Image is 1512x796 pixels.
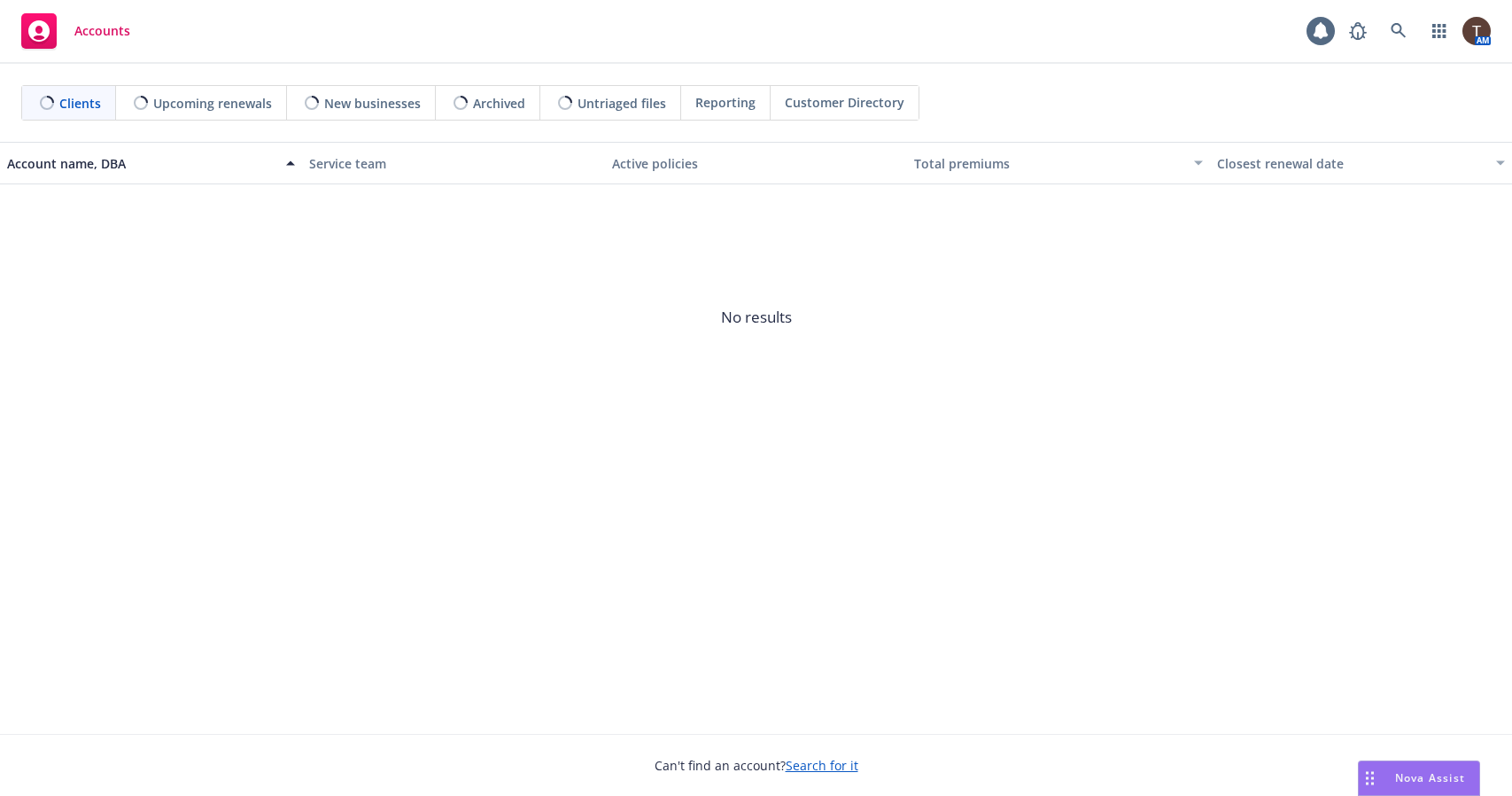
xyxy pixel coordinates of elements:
button: Total premiums [907,142,1209,184]
div: Account name, DBA [7,154,275,173]
span: Clients [59,94,101,113]
a: Search for it [786,757,858,774]
a: Report a Bug [1340,13,1376,49]
button: Closest renewal date [1210,142,1512,184]
span: Reporting [695,93,756,112]
span: New businesses [324,94,421,113]
div: Closest renewal date [1217,154,1485,173]
img: photo [1462,17,1491,45]
a: Switch app [1422,13,1457,49]
a: Search [1381,13,1416,49]
button: Service team [302,142,604,184]
button: Active policies [605,142,907,184]
span: Accounts [74,24,130,38]
a: Accounts [14,6,137,56]
span: Customer Directory [785,93,904,112]
span: Nova Assist [1395,770,1465,785]
div: Active policies [612,154,900,173]
span: Upcoming renewals [153,94,272,113]
span: Untriaged files [578,94,666,113]
div: Service team [309,154,597,173]
span: Archived [473,94,525,113]
button: Nova Assist [1358,761,1480,796]
div: Total premiums [914,154,1182,173]
span: Can't find an account? [655,756,858,775]
div: Drag to move [1359,761,1381,795]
